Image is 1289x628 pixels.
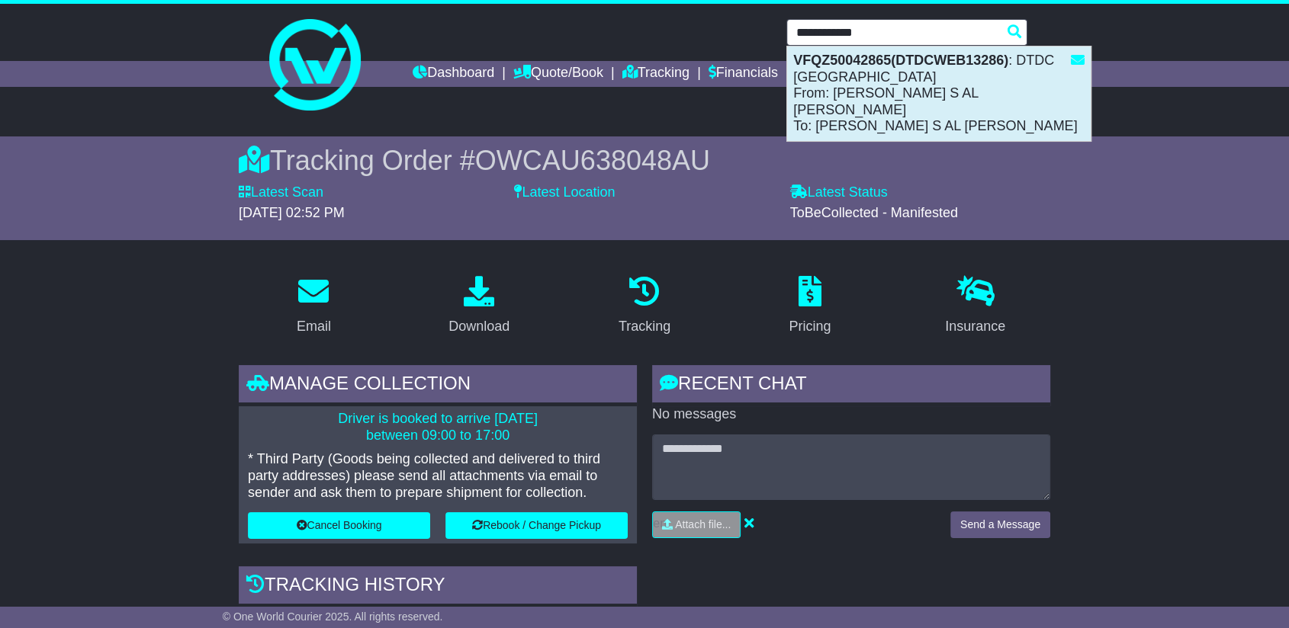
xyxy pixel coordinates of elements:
[609,271,680,342] a: Tracking
[239,184,323,201] label: Latest Scan
[239,566,637,607] div: Tracking history
[793,53,1008,68] strong: VFQZ50042865(DTDCWEB13286)
[779,271,841,342] a: Pricing
[445,512,628,539] button: Rebook / Change Pickup
[787,46,1091,141] div: : DTDC [GEOGRAPHIC_DATA] From: [PERSON_NAME] S AL [PERSON_NAME] To: [PERSON_NAME] S AL [PERSON_NAME]
[248,512,430,539] button: Cancel Booking
[248,411,628,444] p: Driver is booked to arrive [DATE] between 09:00 to 17:00
[239,144,1050,177] div: Tracking Order #
[790,205,958,220] span: ToBeCollected - Manifested
[935,271,1015,342] a: Insurance
[413,61,494,87] a: Dashboard
[652,365,1050,406] div: RECENT CHAT
[514,184,615,201] label: Latest Location
[475,145,710,176] span: OWCAU638048AU
[248,451,628,501] p: * Third Party (Goods being collected and delivered to third party addresses) please send all atta...
[619,316,670,337] div: Tracking
[448,316,509,337] div: Download
[945,316,1005,337] div: Insurance
[239,205,345,220] span: [DATE] 02:52 PM
[239,365,637,406] div: Manage collection
[950,511,1050,538] button: Send a Message
[287,271,341,342] a: Email
[789,316,831,337] div: Pricing
[297,316,331,337] div: Email
[513,61,603,87] a: Quote/Book
[652,406,1050,423] p: No messages
[790,184,888,201] label: Latest Status
[622,61,690,87] a: Tracking
[223,610,443,623] span: © One World Courier 2025. All rights reserved.
[439,271,519,342] a: Download
[709,61,778,87] a: Financials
